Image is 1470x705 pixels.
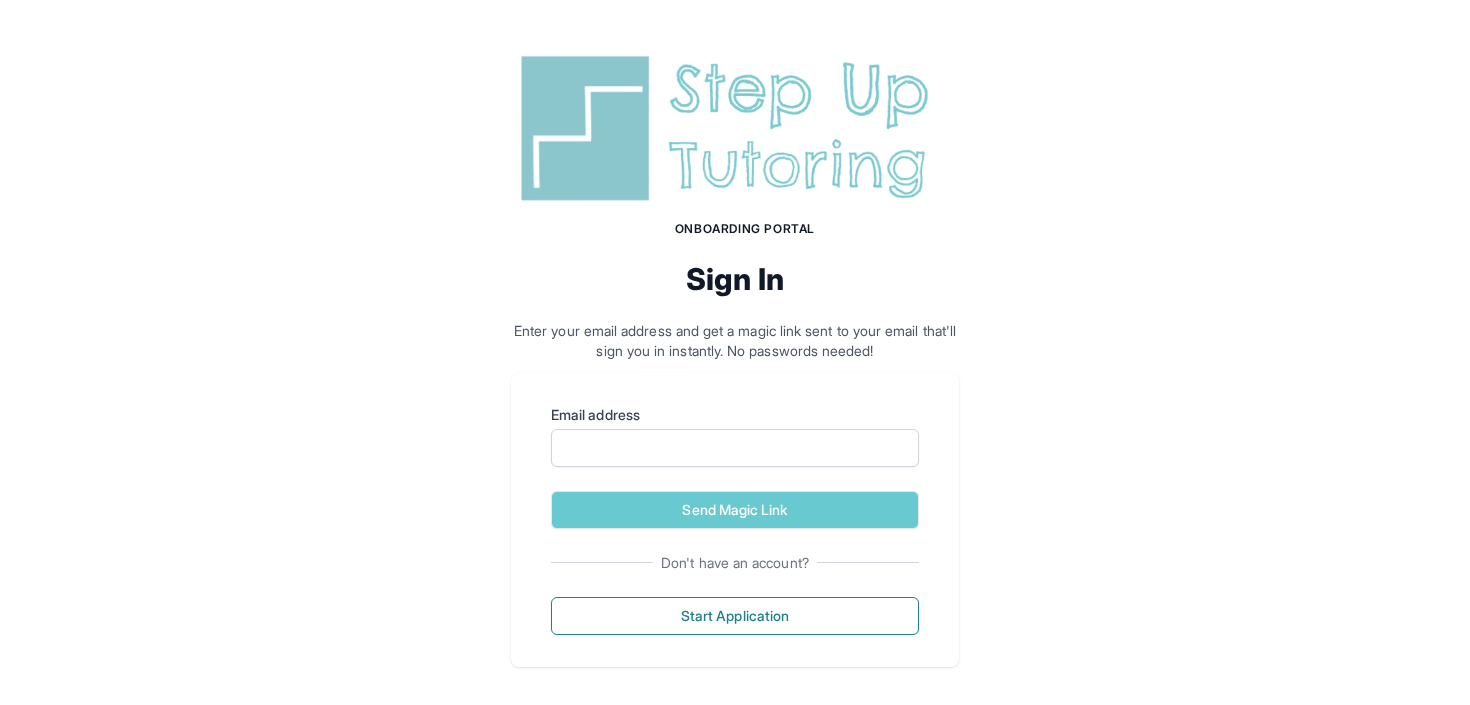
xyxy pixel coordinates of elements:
img: Step Up Tutoring horizontal logo [511,48,959,209]
h2: Sign In [511,261,959,297]
button: Start Application [551,597,919,635]
label: Email address [551,405,919,425]
button: Send Magic Link [551,491,919,529]
h1: Onboarding Portal [531,221,959,237]
p: Enter your email address and get a magic link sent to your email that'll sign you in instantly. N... [511,321,959,361]
span: Don't have an account? [653,553,817,573]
